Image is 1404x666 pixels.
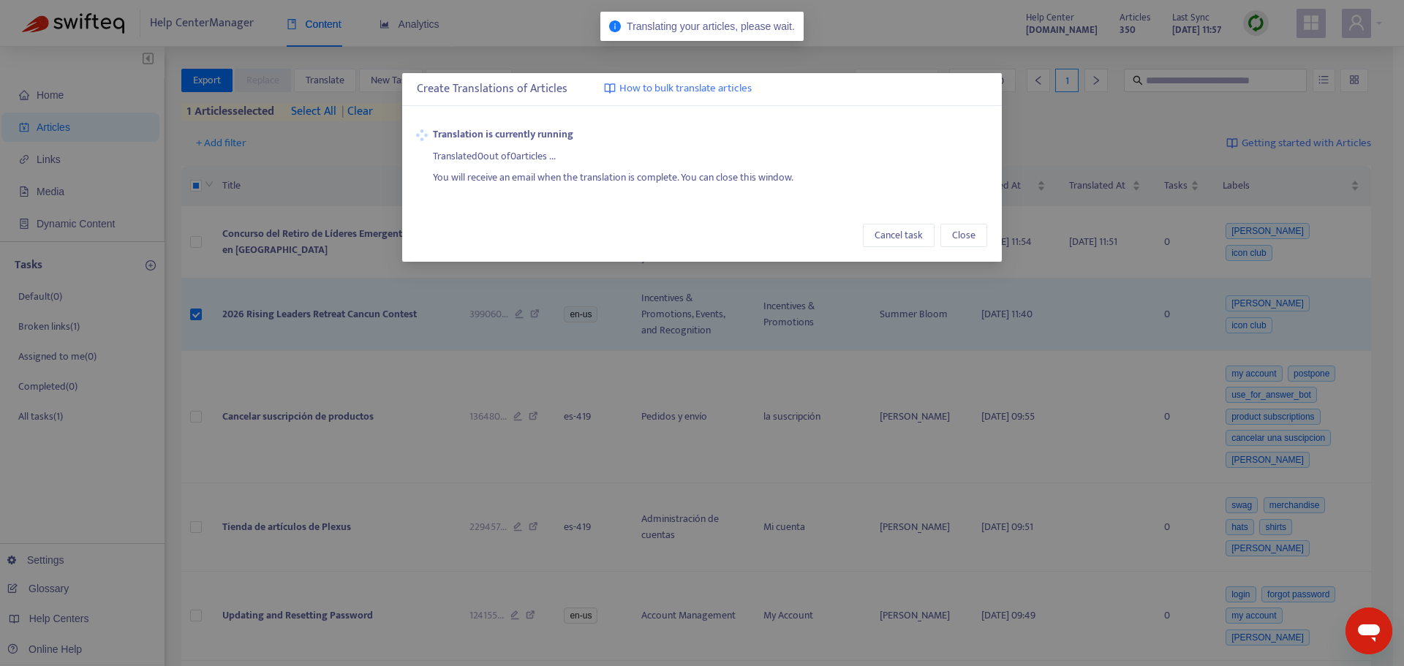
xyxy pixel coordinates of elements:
[940,224,987,247] button: Close
[604,80,752,97] a: How to bulk translate articles
[952,227,975,243] span: Close
[863,224,935,247] button: Cancel task
[433,126,987,143] strong: Translation is currently running
[433,164,987,186] div: You will receive an email when the translation is complete. You can close this window.
[604,83,616,94] img: image-link
[875,227,923,243] span: Cancel task
[627,20,795,32] span: Translating your articles, please wait.
[433,143,987,164] div: Translated 0 out of 0 articles ...
[1345,608,1392,654] iframe: Button to launch messaging window
[609,20,621,32] span: info-circle
[417,80,987,98] div: Create Translations of Articles
[619,80,752,97] span: How to bulk translate articles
